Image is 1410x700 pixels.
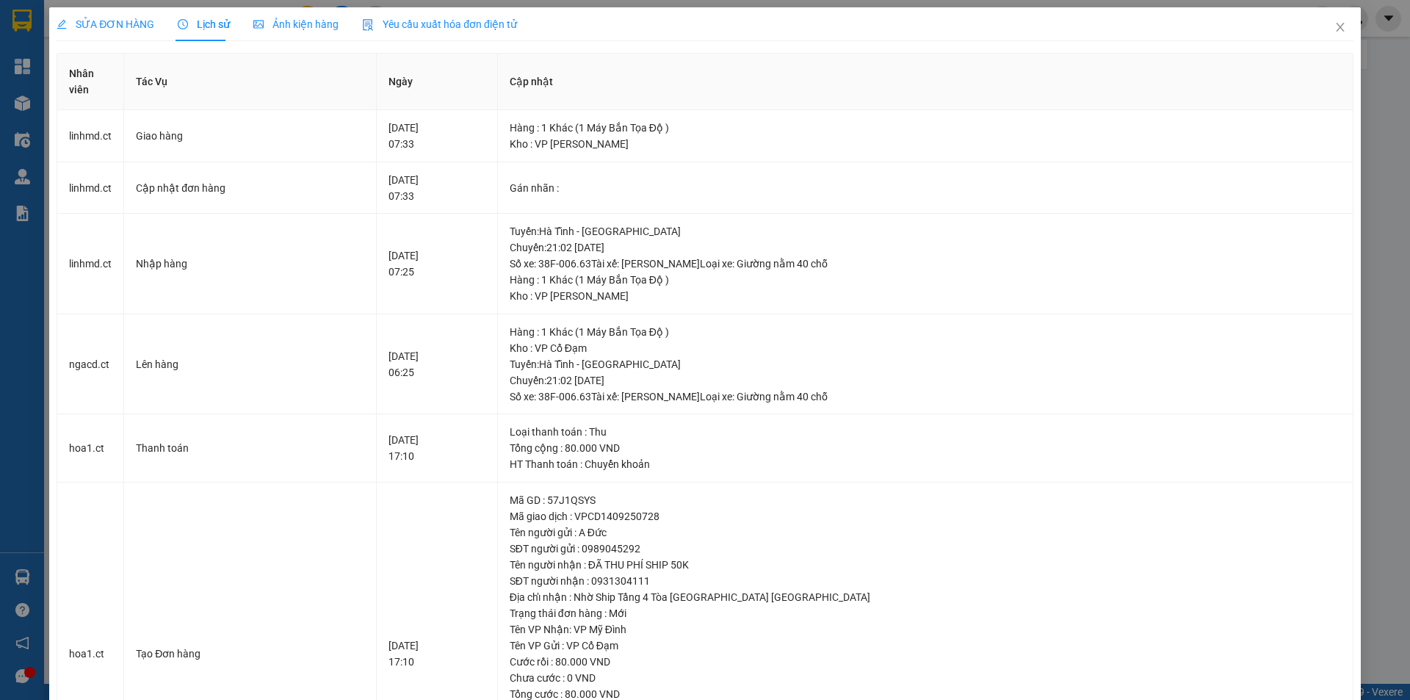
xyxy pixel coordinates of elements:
[510,573,1341,589] div: SĐT người nhận : 0931304111
[136,356,364,372] div: Lên hàng
[57,54,124,110] th: Nhân viên
[510,136,1341,152] div: Kho : VP [PERSON_NAME]
[510,223,1341,272] div: Tuyến : Hà Tĩnh - [GEOGRAPHIC_DATA] Chuyến: 21:02 [DATE] Số xe: 38F-006.63 Tài xế: [PERSON_NAME] ...
[510,621,1341,638] div: Tên VP Nhận: VP Mỹ Đình
[510,272,1341,288] div: Hàng : 1 Khác (1 Máy Bắn Tọa Độ )
[498,54,1353,110] th: Cập nhật
[388,248,485,280] div: [DATE] 07:25
[136,646,364,662] div: Tạo Đơn hàng
[510,288,1341,304] div: Kho : VP [PERSON_NAME]
[57,18,154,30] span: SỬA ĐƠN HÀNG
[510,508,1341,524] div: Mã giao dịch : VPCD1409250728
[510,492,1341,508] div: Mã GD : 57J1QSYS
[510,456,1341,472] div: HT Thanh toán : Chuyển khoản
[510,180,1341,196] div: Gán nhãn :
[136,128,364,144] div: Giao hàng
[510,541,1341,557] div: SĐT người gửi : 0989045292
[388,432,485,464] div: [DATE] 17:10
[57,414,124,483] td: hoa1.ct
[510,324,1341,340] div: Hàng : 1 Khác (1 Máy Bắn Tọa Độ )
[510,440,1341,456] div: Tổng cộng : 80.000 VND
[57,110,124,162] td: linhmd.ct
[1334,21,1346,33] span: close
[57,314,124,415] td: ngacd.ct
[362,18,517,30] span: Yêu cầu xuất hóa đơn điện tử
[510,424,1341,440] div: Loại thanh toán : Thu
[510,670,1341,686] div: Chưa cước : 0 VND
[388,172,485,204] div: [DATE] 07:33
[253,18,339,30] span: Ảnh kiện hàng
[510,589,1341,605] div: Địa chỉ nhận : Nhờ Ship Tầng 4 Tòa [GEOGRAPHIC_DATA] [GEOGRAPHIC_DATA]
[136,256,364,272] div: Nhập hàng
[124,54,377,110] th: Tác Vụ
[362,19,374,31] img: icon
[510,654,1341,670] div: Cước rồi : 80.000 VND
[510,638,1341,654] div: Tên VP Gửi : VP Cổ Đạm
[510,605,1341,621] div: Trạng thái đơn hàng : Mới
[1320,7,1361,48] button: Close
[57,162,124,214] td: linhmd.ct
[377,54,497,110] th: Ngày
[510,524,1341,541] div: Tên người gửi : A Đức
[178,18,230,30] span: Lịch sử
[178,19,188,29] span: clock-circle
[57,214,124,314] td: linhmd.ct
[136,180,364,196] div: Cập nhật đơn hàng
[388,120,485,152] div: [DATE] 07:33
[510,340,1341,356] div: Kho : VP Cổ Đạm
[510,557,1341,573] div: Tên người nhận : ĐÃ THU PHÍ SHIP 50K
[136,440,364,456] div: Thanh toán
[253,19,264,29] span: picture
[388,348,485,380] div: [DATE] 06:25
[57,19,67,29] span: edit
[510,120,1341,136] div: Hàng : 1 Khác (1 Máy Bắn Tọa Độ )
[388,638,485,670] div: [DATE] 17:10
[510,356,1341,405] div: Tuyến : Hà Tĩnh - [GEOGRAPHIC_DATA] Chuyến: 21:02 [DATE] Số xe: 38F-006.63 Tài xế: [PERSON_NAME] ...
